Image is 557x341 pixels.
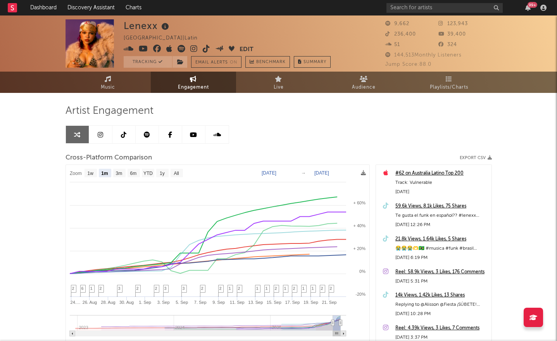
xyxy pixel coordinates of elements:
span: 1 [266,286,268,291]
span: 6 [81,286,84,291]
text: 17. Sep [285,300,300,305]
a: Engagement [151,72,236,93]
text: 28. Aug [101,300,115,305]
span: Artist Engagement [66,106,153,116]
span: 144,513 Monthly Listeners [385,53,462,58]
text: 1y [160,171,165,176]
text: 24.… [70,300,80,305]
text: 21. Sep [322,300,336,305]
text: 6m [130,171,136,176]
span: 1 [229,286,231,291]
span: 39,400 [438,32,466,37]
div: Lenexx [124,19,171,32]
span: Jump Score: 88.0 [385,62,431,67]
text: [DATE] [314,170,329,176]
div: [DATE] [395,187,488,197]
span: 1 [312,286,314,291]
text: -20% [355,292,366,296]
a: Reel: 58.9k Views, 3 Likes, 176 Comments [395,267,488,277]
span: 3 [183,286,185,291]
a: Live [236,72,321,93]
span: 2 [201,286,203,291]
a: #62 on Australia Latino Top 200 [395,169,488,178]
text: 1w [87,171,93,176]
div: [GEOGRAPHIC_DATA] | Latin [124,34,207,43]
text: 1m [101,171,108,176]
a: Reel: 4.39k Views, 3 Likes, 7 Comments [395,324,488,333]
text: → [301,170,306,176]
span: 2 [136,286,139,291]
text: 7. Sep [194,300,206,305]
a: Audience [321,72,407,93]
em: On [230,60,237,65]
text: 5. Sep [176,300,188,305]
text: 26. Aug [82,300,97,305]
span: 1 [256,286,259,291]
span: 1 [284,286,286,291]
a: Playlists/Charts [407,72,492,93]
span: 123,943 [438,21,468,26]
div: [DATE] 12:26 PM [395,220,488,230]
text: 3. Sep [157,300,169,305]
button: Export CSV [460,156,492,160]
text: All [174,171,179,176]
button: Edit [240,45,253,55]
button: Email AlertsOn [191,56,241,68]
input: Search for artists [386,3,503,13]
a: Music [66,72,151,93]
span: 2 [238,286,240,291]
text: [DATE] [262,170,276,176]
div: [DATE] 10:28 PM [395,309,488,319]
text: 19. Sep [303,300,318,305]
span: Benchmark [256,58,286,67]
div: [DATE] 5:31 PM [395,277,488,286]
a: 21.8k Views, 1.64k Likes, 5 Shares [395,235,488,244]
text: + 20% [353,246,366,251]
text: 11. Sep [229,300,244,305]
text: 13. Sep [248,300,263,305]
div: 99 + [528,2,537,8]
span: 2 [155,286,157,291]
span: Playlists/Charts [430,83,468,92]
button: Tracking [124,56,172,68]
span: 51 [385,42,400,47]
span: 2 [100,286,102,291]
text: 30. Aug [119,300,133,305]
span: 2 [321,286,323,291]
span: Cross-Platform Comparison [66,153,152,163]
span: 2 [330,286,332,291]
span: 2 [275,286,277,291]
span: 236,400 [385,32,416,37]
text: + 60% [353,200,366,205]
text: 15. Sep [266,300,281,305]
a: 14k Views, 1.42k Likes, 13 Shares [395,291,488,300]
span: 2 [72,286,74,291]
div: Te gusta el funk en español?? #lenexx #musica #funk #funkbrasil #parati [395,211,488,220]
span: Live [274,83,284,92]
button: 99+ [525,5,531,11]
a: 59.6k Views, 8.1k Likes, 75 Shares [395,202,488,211]
div: 😭😭😭🫶🇧🇷 #musica #funk #brasil #funkbrasil #parati [395,244,488,253]
text: 0% [359,269,366,274]
text: 1. Sep [139,300,151,305]
div: Replying to @Alisson @Fiesta ¡SÚBETE! #riodejaneiro #brasil #fiesta #funk #funkbrasil [395,300,488,309]
div: [DATE] 6:19 PM [395,253,488,262]
button: Summary [294,56,331,68]
a: Benchmark [245,56,290,68]
span: 1 [90,286,93,291]
span: 1 [302,286,305,291]
span: 324 [438,42,457,47]
div: Track: Vulnerable [395,178,488,187]
text: Zoom [70,171,82,176]
text: YTD [143,171,152,176]
span: 9,662 [385,21,409,26]
span: 2 [293,286,295,291]
span: Audience [352,83,376,92]
span: 3 [118,286,121,291]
